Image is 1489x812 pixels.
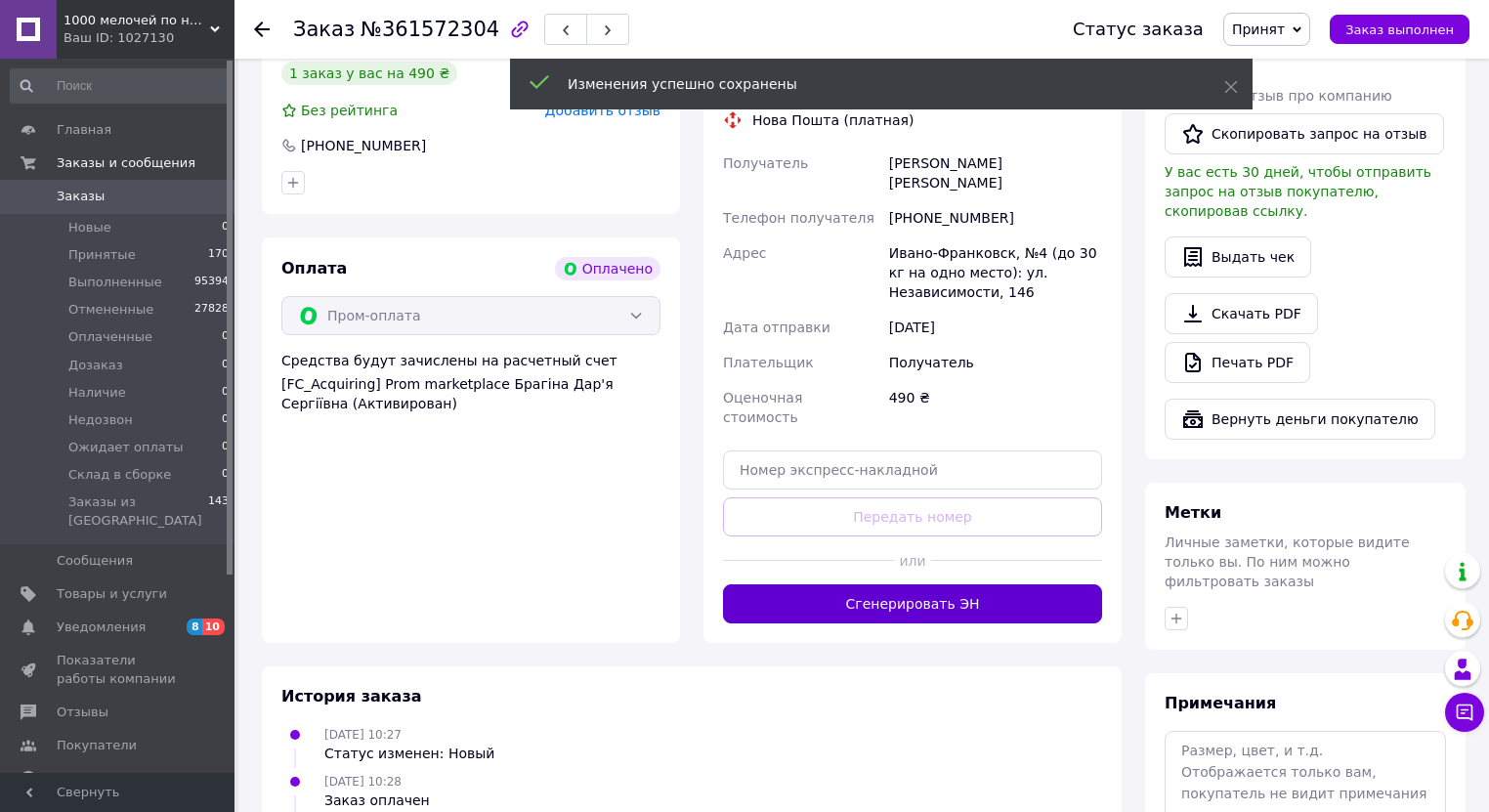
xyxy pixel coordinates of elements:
div: Изменения успешно сохранены [568,74,1175,94]
span: 170 [208,246,229,264]
span: 143 [208,493,229,529]
span: Телефон получателя [723,210,874,226]
div: Оплачено [555,257,660,280]
div: [PERSON_NAME] [PERSON_NAME] [885,146,1106,200]
span: или [894,551,932,571]
span: 1000 мелочей по низким ценам [64,12,210,29]
span: 10 [202,619,225,635]
span: Получатель [723,155,808,171]
button: Скопировать запрос на отзыв [1165,113,1444,154]
span: Недозвон [68,411,133,429]
button: Вернуть деньги покупателю [1165,399,1435,440]
div: Статус заказа [1073,20,1204,39]
span: Оценочная стоимость [723,390,802,425]
a: Печать PDF [1165,342,1310,383]
span: Наличие [68,384,126,402]
span: Товары и услуги [57,585,167,603]
span: Каталог ProSale [57,770,162,788]
span: Личные заметки, которые видите только вы. По ним можно фильтровать заказы [1165,534,1410,589]
span: Оплата [281,259,347,278]
span: 27828 [194,301,229,319]
span: Ожидает оплаты [68,439,184,456]
span: История заказа [281,687,422,705]
span: [DATE] 10:27 [324,728,402,742]
div: 1 заказ у вас на 490 ₴ [281,62,457,85]
span: 0 [222,411,229,429]
div: 490 ₴ [885,380,1106,435]
span: Дозаказ [68,357,123,374]
div: Нова Пошта (платная) [747,110,918,130]
span: Главная [57,121,111,139]
div: [PHONE_NUMBER] [885,200,1106,235]
span: Заказы [57,188,105,205]
span: Заказ [293,18,355,41]
span: 8 [187,619,202,635]
span: Отзывы [57,704,108,721]
span: Заказ выполнен [1345,22,1454,37]
span: 0 [222,384,229,402]
input: Поиск [10,68,231,104]
span: Уведомления [57,619,146,636]
button: Сгенерировать ЭН [723,584,1102,623]
span: 0 [222,357,229,374]
span: Метки [1165,503,1221,522]
span: Покупатели [57,737,137,754]
span: Без рейтинга [301,103,398,118]
span: [DATE] 10:28 [324,775,402,789]
div: [DATE] [885,310,1106,345]
span: Принят [1232,21,1285,37]
div: Ваш ID: 1027130 [64,29,234,47]
a: Скачать PDF [1165,293,1318,334]
span: Дата отправки [723,320,830,335]
span: Сообщения [57,552,133,570]
span: Отмененные [68,301,153,319]
span: Примечания [1165,694,1276,712]
div: Статус изменен: Новый [324,744,494,763]
span: Склад в сборке [68,466,171,484]
div: Заказ оплачен [324,791,430,810]
span: Запрос на отзыв про компанию [1165,88,1392,104]
span: Заказы и сообщения [57,154,195,172]
span: 0 [222,328,229,346]
span: Показатели работы компании [57,652,181,687]
span: У вас есть 30 дней, чтобы отправить запрос на отзыв покупателю, скопировав ссылку. [1165,164,1431,219]
span: №361572304 [361,18,499,41]
div: Вернуться назад [254,20,270,39]
span: Плательщик [723,355,814,370]
div: Ивано-Франковск, №4 (до 30 кг на одно место): ул. Независимости, 146 [885,235,1106,310]
span: Принятые [68,246,136,264]
div: [FC_Acquiring] Prom marketplace Брагіна Дар'я Сергіївна (Активирован) [281,374,660,413]
button: Заказ выполнен [1330,15,1469,44]
span: Заказы из [GEOGRAPHIC_DATA] [68,493,208,529]
span: Выполненные [68,274,162,291]
span: 0 [222,466,229,484]
span: Новые [68,219,111,236]
input: Номер экспресс-накладной [723,450,1102,490]
span: Адрес [723,245,766,261]
div: [PHONE_NUMBER] [299,136,428,155]
button: Выдать чек [1165,236,1311,278]
div: Средства будут зачислены на расчетный счет [281,351,660,413]
span: Оплаченные [68,328,152,346]
span: 0 [222,219,229,236]
button: Чат с покупателем [1445,693,1484,732]
div: Получатель [885,345,1106,380]
span: 0 [222,439,229,456]
span: 95394 [194,274,229,291]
